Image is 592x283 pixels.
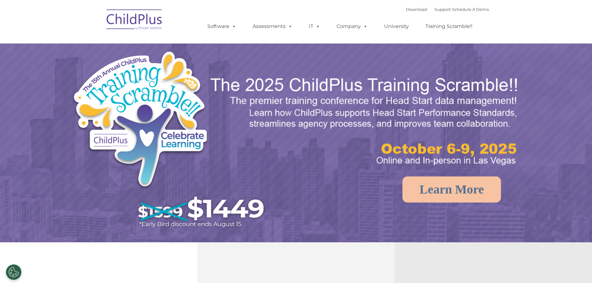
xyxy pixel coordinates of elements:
font: | [406,7,489,12]
a: University [378,20,415,33]
a: Company [330,20,374,33]
button: Cookies Settings [6,264,21,280]
a: Support [434,7,451,12]
a: Download [406,7,427,12]
a: Schedule A Demo [452,7,489,12]
a: Learn More [402,176,501,203]
a: IT [303,20,326,33]
img: ChildPlus by Procare Solutions [103,5,166,36]
a: Software [201,20,242,33]
a: Assessments [246,20,299,33]
a: Training Scramble!! [419,20,479,33]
